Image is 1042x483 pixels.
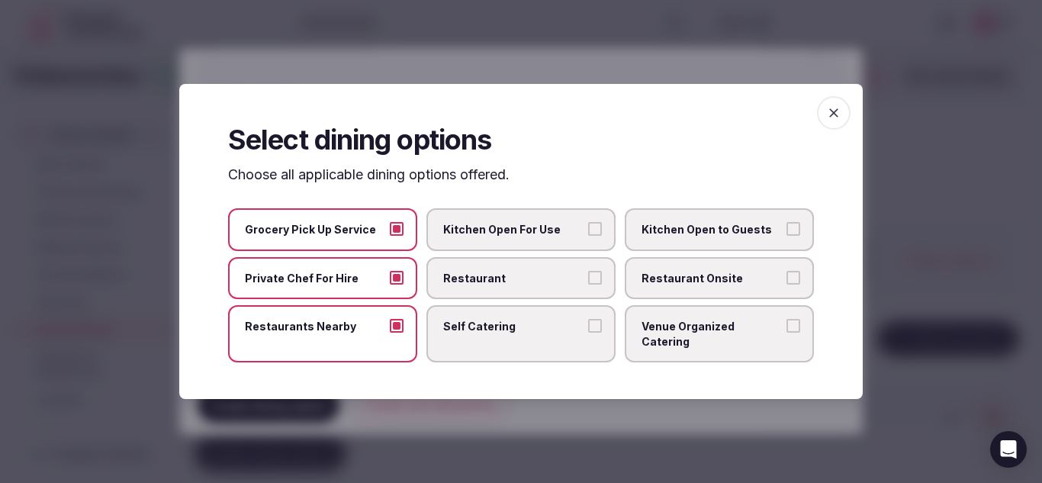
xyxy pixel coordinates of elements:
[786,319,800,333] button: Venue Organized Catering
[390,271,404,285] button: Private Chef For Hire
[642,319,782,349] span: Venue Organized Catering
[786,271,800,285] button: Restaurant Onsite
[245,319,385,334] span: Restaurants Nearby
[443,222,584,237] span: Kitchen Open For Use
[228,165,814,184] p: Choose all applicable dining options offered.
[245,271,385,286] span: Private Chef For Hire
[642,222,782,237] span: Kitchen Open to Guests
[588,271,602,285] button: Restaurant
[390,319,404,333] button: Restaurants Nearby
[443,271,584,286] span: Restaurant
[588,319,602,333] button: Self Catering
[588,222,602,236] button: Kitchen Open For Use
[390,222,404,236] button: Grocery Pick Up Service
[443,319,584,334] span: Self Catering
[642,271,782,286] span: Restaurant Onsite
[786,222,800,236] button: Kitchen Open to Guests
[245,222,385,237] span: Grocery Pick Up Service
[228,121,814,159] h2: Select dining options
